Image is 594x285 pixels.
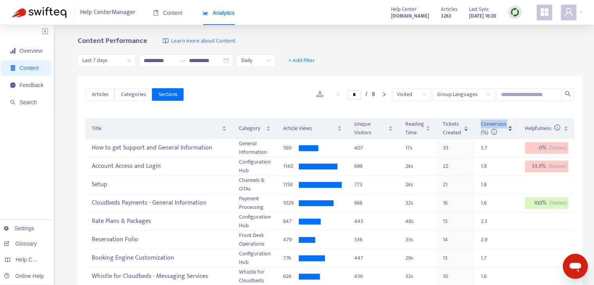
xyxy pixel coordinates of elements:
[332,90,344,99] li: Previous Page
[180,57,186,64] span: to
[525,160,568,172] div: 33.3 %
[405,235,430,244] div: 33 s
[283,199,299,207] div: 1029
[443,235,458,244] div: 14
[233,176,277,194] td: Channels & OTAs
[443,272,458,281] div: 10
[10,65,16,71] span: container
[481,119,506,137] span: Conversion (%)
[382,92,387,97] span: right
[399,118,437,139] th: Reading Time
[525,124,560,133] span: Helpfulness
[405,199,430,207] div: 32 s
[347,90,375,99] li: 1/9
[20,48,42,54] span: Overview
[203,10,235,16] span: Analytics
[443,162,458,171] div: 22
[233,249,277,267] td: Configuration Hub
[332,90,344,99] button: left
[469,5,489,14] span: Last Sync
[405,144,430,152] div: 17 s
[354,180,393,189] div: 773
[82,55,131,66] span: Last 7 days
[481,217,496,226] div: 2.3
[405,272,430,281] div: 32 s
[405,180,430,189] div: 24 s
[443,144,458,152] div: 33
[443,217,458,226] div: 15
[91,215,227,228] div: Rate Plans & Packages
[283,254,299,262] div: 776
[391,11,429,20] a: [DOMAIN_NAME]
[443,199,458,207] div: 16
[20,99,37,105] span: Search
[80,5,136,20] span: Help Center Manager
[4,225,34,232] a: Settings
[443,180,458,189] div: 21
[354,144,393,152] div: 407
[241,55,271,66] span: Daily
[283,180,299,189] div: 1158
[564,7,573,17] span: user
[171,37,235,46] span: Learn more about Content
[441,5,457,14] span: Articles
[4,273,44,279] a: Online Help
[354,217,393,226] div: 445
[540,7,549,17] span: appstore
[525,197,568,209] div: 100 %
[277,118,348,139] th: Article Views
[354,272,393,281] div: 436
[180,57,186,64] span: swap-right
[91,160,227,173] div: Account Access and Login
[85,88,114,101] button: Articles
[548,162,567,171] span: ( 6 votes)
[233,139,277,157] td: General Information
[152,88,184,101] button: Sections
[405,254,430,262] div: 29 s
[391,5,417,14] span: Help Center
[481,254,496,262] div: 1.7
[335,92,340,97] span: left
[481,199,496,207] div: 1.6
[481,162,496,171] div: 1.9
[91,142,227,155] div: How to get Support and General Information
[283,144,299,152] div: 580
[366,91,367,97] span: /
[441,12,451,20] strong: 3263
[354,120,387,137] span: Unique Visitors
[91,90,108,99] span: Articles
[481,180,496,189] div: 1.8
[348,118,399,139] th: Unique Visitors
[153,10,182,16] span: Content
[91,233,227,246] div: Reservation Folio
[549,199,567,207] span: ( 1 votes)
[12,7,66,18] img: Swifteq
[114,88,152,101] button: Categories
[233,212,277,231] td: Configuration Hub
[354,199,393,207] div: 668
[20,82,43,88] span: Feedback
[288,56,315,65] span: + Add filter
[233,157,277,176] td: Configuration Hub
[405,162,430,171] div: 24 s
[121,90,146,99] span: Categories
[283,235,299,244] div: 479
[91,197,227,210] div: Cloudbeds Payments - General Information
[10,82,16,88] span: message
[16,256,48,263] span: Help Centers
[354,235,393,244] div: 336
[481,235,496,244] div: 2.9
[233,194,277,212] td: Payment Processing
[354,162,393,171] div: 699
[77,35,147,47] b: Content Performance
[20,65,39,71] span: Content
[91,178,227,191] div: Setup
[397,89,426,100] span: Visited
[378,90,391,99] button: right
[563,254,588,279] iframe: Botón para iniciar la ventana de mensajería
[162,37,235,46] a: Learn more about Content
[481,144,496,152] div: 5.7
[443,120,462,137] span: Tickets Created
[91,270,227,283] div: Whistle for Cloudbeds - Messaging Services
[10,48,16,53] span: signal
